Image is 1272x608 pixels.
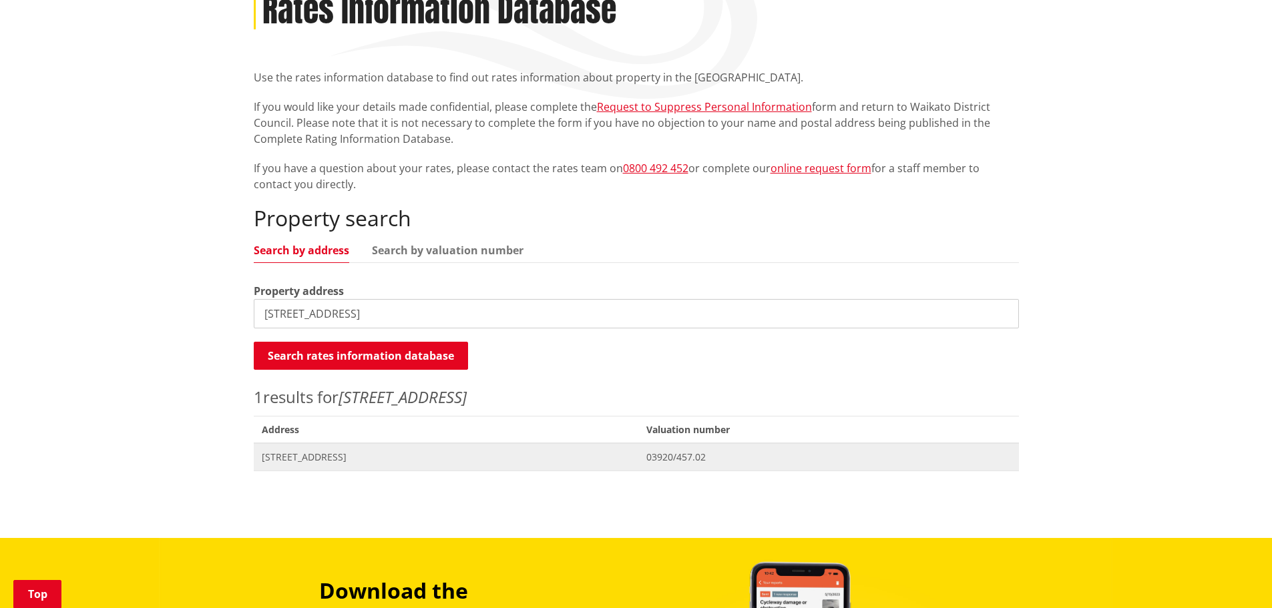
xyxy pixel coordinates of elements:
[597,99,812,114] a: Request to Suppress Personal Information
[254,206,1019,231] h2: Property search
[262,450,631,464] span: [STREET_ADDRESS]
[372,245,523,256] a: Search by valuation number
[254,385,1019,409] p: results for
[254,245,349,256] a: Search by address
[254,342,468,370] button: Search rates information database
[254,386,263,408] span: 1
[638,416,1018,443] span: Valuation number
[623,161,688,176] a: 0800 492 452
[254,416,639,443] span: Address
[339,386,467,408] em: [STREET_ADDRESS]
[254,443,1019,471] a: [STREET_ADDRESS] 03920/457.02
[254,69,1019,85] p: Use the rates information database to find out rates information about property in the [GEOGRAPHI...
[771,161,871,176] a: online request form
[254,283,344,299] label: Property address
[254,160,1019,192] p: If you have a question about your rates, please contact the rates team on or complete our for a s...
[13,580,61,608] a: Top
[254,99,1019,147] p: If you would like your details made confidential, please complete the form and return to Waikato ...
[1211,552,1259,600] iframe: Messenger Launcher
[646,450,1010,464] span: 03920/457.02
[254,299,1019,328] input: e.g. Duke Street NGARUAWAHIA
